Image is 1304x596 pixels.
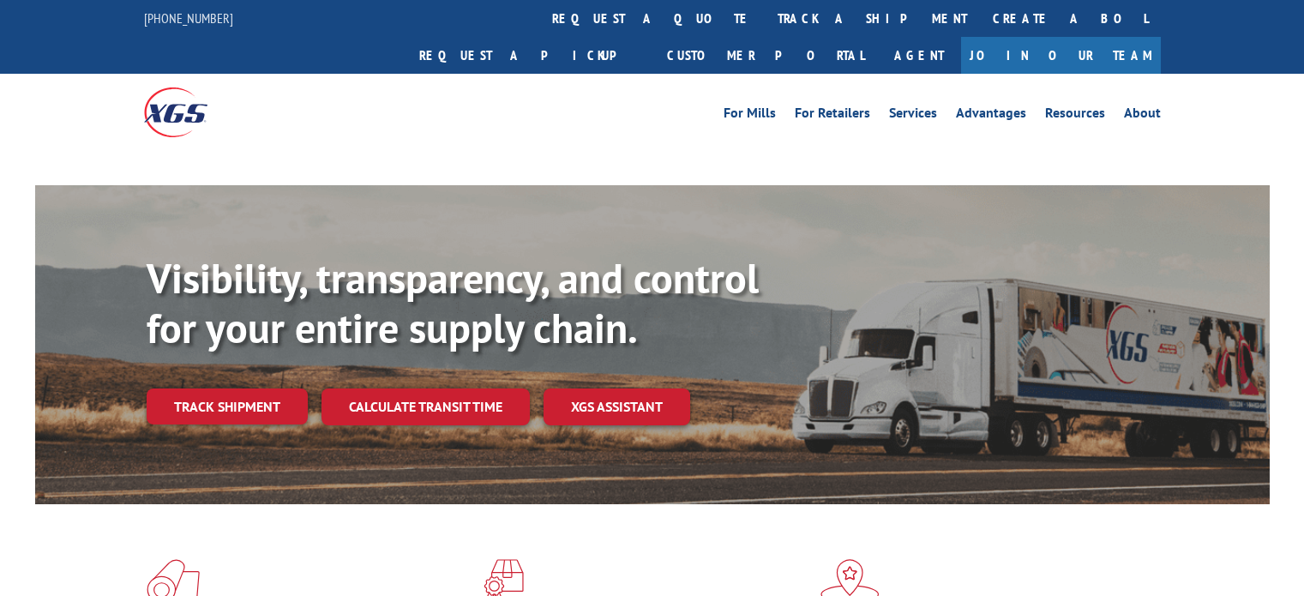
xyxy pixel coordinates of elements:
a: Agent [877,37,961,74]
a: Customer Portal [654,37,877,74]
a: [PHONE_NUMBER] [144,9,233,27]
a: For Mills [724,106,776,125]
a: XGS ASSISTANT [544,388,690,425]
a: For Retailers [795,106,870,125]
a: Resources [1045,106,1105,125]
a: About [1124,106,1161,125]
a: Join Our Team [961,37,1161,74]
a: Calculate transit time [321,388,530,425]
a: Advantages [956,106,1026,125]
a: Request a pickup [406,37,654,74]
b: Visibility, transparency, and control for your entire supply chain. [147,251,759,354]
a: Services [889,106,937,125]
a: Track shipment [147,388,308,424]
